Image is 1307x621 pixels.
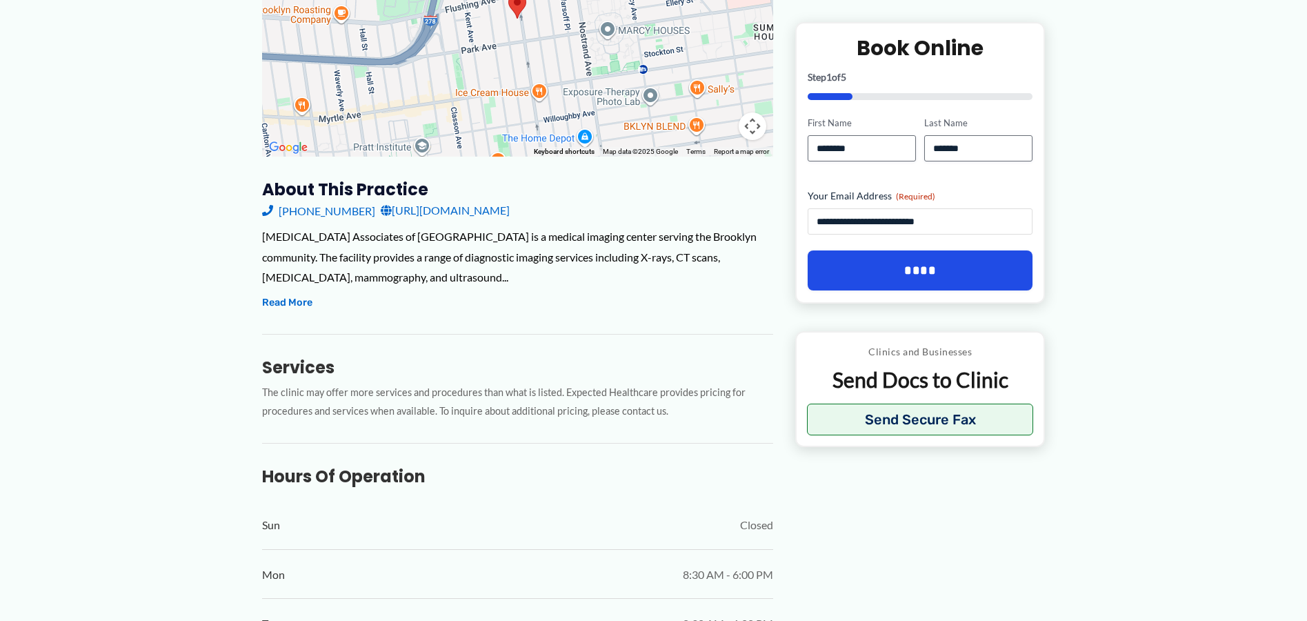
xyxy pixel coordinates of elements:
[262,226,773,288] div: [MEDICAL_DATA] Associates of [GEOGRAPHIC_DATA] is a medical imaging center serving the Brooklyn c...
[603,148,678,155] span: Map data ©2025 Google
[808,189,1033,203] label: Your Email Address
[381,200,510,221] a: [URL][DOMAIN_NAME]
[896,191,935,201] span: (Required)
[262,357,773,378] h3: Services
[262,515,280,535] span: Sun
[262,384,773,421] p: The clinic may offer more services and procedures than what is listed. Expected Healthcare provid...
[739,112,766,140] button: Map camera controls
[841,71,846,83] span: 5
[266,139,311,157] a: Open this area in Google Maps (opens a new window)
[262,295,312,311] button: Read More
[808,34,1033,61] h2: Book Online
[262,200,375,221] a: [PHONE_NUMBER]
[262,179,773,200] h3: About this practice
[262,466,773,487] h3: Hours of Operation
[826,71,832,83] span: 1
[534,147,595,157] button: Keyboard shortcuts
[808,117,916,130] label: First Name
[924,117,1032,130] label: Last Name
[262,564,285,585] span: Mon
[266,139,311,157] img: Google
[686,148,706,155] a: Terms
[807,343,1034,361] p: Clinics and Businesses
[807,366,1034,393] p: Send Docs to Clinic
[807,404,1034,435] button: Send Secure Fax
[740,515,773,535] span: Closed
[714,148,769,155] a: Report a map error
[683,564,773,585] span: 8:30 AM - 6:00 PM
[808,72,1033,82] p: Step of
